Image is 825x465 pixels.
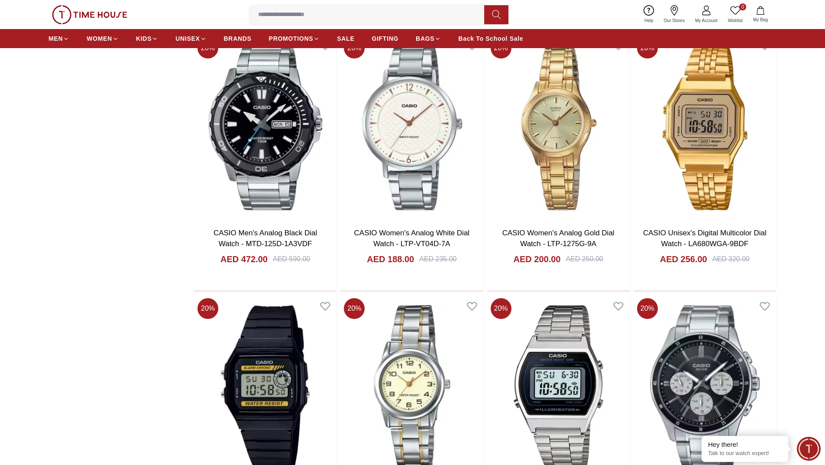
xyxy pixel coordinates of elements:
div: AED 250.00 [566,254,603,264]
a: Help [639,3,659,26]
div: AED 320.00 [712,254,750,264]
h4: AED 472.00 [220,253,268,265]
div: Chat Widget [797,437,821,461]
div: AED 590.00 [273,254,310,264]
a: BAGS [416,31,441,46]
span: KIDS [136,34,152,43]
span: SALE [337,34,354,43]
a: BRANDS [224,31,252,46]
h4: AED 200.00 [514,253,561,265]
span: Help [641,17,657,24]
p: Talk to our watch expert! [708,450,782,457]
span: MEN [49,34,63,43]
span: BAGS [416,34,434,43]
button: My Bag [748,4,773,25]
a: Our Stores [659,3,690,26]
a: CASIO Men's Analog Black Dial Watch - MTD-125D-1A3VDF [214,229,317,248]
a: CASIO Women's Analog White Dial Watch - LTP-VT04D-7A [354,229,470,248]
span: 20 % [637,298,658,319]
a: KIDS [136,31,158,46]
span: BRANDS [224,34,252,43]
img: ... [52,5,127,24]
img: CASIO Women's Analog White Dial Watch - LTP-VT04D-7A [340,34,483,221]
img: CASIO Men's Analog Black Dial Watch - MTD-125D-1A3VDF [194,34,336,221]
span: WOMEN [87,34,112,43]
a: WOMEN [87,31,119,46]
a: 0Wishlist [723,3,748,26]
span: 20 % [197,298,218,319]
a: GIFTING [372,31,398,46]
div: Hey there! [708,440,782,449]
span: 20 % [491,298,511,319]
a: Back To School Sale [458,31,523,46]
span: GIFTING [372,34,398,43]
span: 20 % [344,298,365,319]
span: PROMOTIONS [269,34,314,43]
a: UNISEX [175,31,206,46]
a: SALE [337,31,354,46]
span: Wishlist [725,17,746,24]
h4: AED 256.00 [660,253,707,265]
span: Our Stores [660,17,688,24]
a: MEN [49,31,69,46]
div: AED 235.00 [419,254,456,264]
img: CASIO Unisex's Digital Multicolor Dial Watch - LA680WGA-9BDF [634,34,776,221]
a: PROMOTIONS [269,31,320,46]
a: CASIO Women's Analog Gold Dial Watch - LTP-1275G-9A [502,229,615,248]
span: Back To School Sale [458,34,523,43]
img: CASIO Women's Analog Gold Dial Watch - LTP-1275G-9A [487,34,630,221]
span: My Bag [750,16,771,23]
h4: AED 188.00 [367,253,414,265]
a: CASIO Unisex's Digital Multicolor Dial Watch - LA680WGA-9BDF [643,229,767,248]
span: My Account [692,17,721,24]
span: 0 [739,3,746,10]
span: UNISEX [175,34,200,43]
